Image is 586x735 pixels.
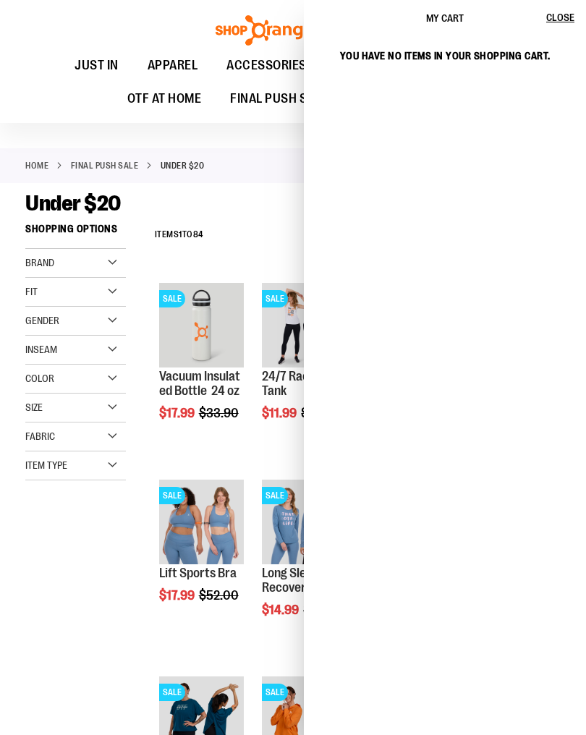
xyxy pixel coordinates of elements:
span: $17.99 [159,406,197,420]
span: Inseam [25,344,57,355]
div: product [255,276,354,457]
div: product [152,472,251,640]
span: Brand [25,257,54,268]
span: SALE [159,684,185,701]
span: My Cart [426,12,464,24]
a: 24/7 Racerback Tank [262,369,346,398]
a: FINAL PUSH SALE [216,82,342,115]
a: Main of 2024 AUGUST Long Sleeve Recovery TeeSALE [262,480,347,566]
span: $33.90 [199,406,241,420]
span: APPAREL [148,49,198,82]
span: $52.00 [199,588,241,603]
span: 84 [193,229,203,239]
a: JUST IN [60,49,133,82]
img: Main of 2024 AUGUST Long Sleeve Recovery Tee [262,480,347,564]
span: Close [546,12,574,23]
span: Size [25,402,43,413]
span: Color [25,373,54,384]
span: SALE [159,290,185,307]
strong: Shopping Options [25,216,126,249]
span: $40.00 [301,406,344,420]
a: Lift Sports Bra [159,566,237,580]
a: APPAREL [133,49,213,82]
a: Home [25,159,48,172]
span: FINAL PUSH SALE [230,82,328,115]
a: Vacuum Insulated Bottle 24 oz [159,369,240,398]
a: OTF AT HOME [113,82,216,116]
img: 24/7 Racerback Tank [262,283,347,367]
span: Item Type [25,459,67,471]
a: FINAL PUSH SALE [71,159,139,172]
span: SALE [262,290,288,307]
span: $11.99 [262,406,299,420]
span: 1 [179,229,182,239]
span: Gender [25,315,59,326]
a: Main of 2024 Covention Lift Sports BraSALE [159,480,244,566]
h2: Items to [155,224,203,246]
span: JUST IN [75,49,119,82]
img: Vacuum Insulated Bottle 24 oz [159,283,244,367]
span: Fabric [25,430,55,442]
span: You have no items in your shopping cart. [340,50,551,61]
span: SALE [262,684,288,701]
span: ACCESSORIES [226,49,307,82]
span: Fit [25,286,38,297]
div: product [255,472,354,654]
strong: Under $20 [161,159,205,172]
img: Shop Orangetheory [213,15,373,46]
span: OTF AT HOME [127,82,202,115]
a: 24/7 Racerback TankSALE [262,283,347,370]
a: ACCESSORIES [212,49,321,82]
span: $17.99 [159,588,197,603]
a: Long Sleeve Recovery Tee [262,566,333,595]
span: SALE [159,487,185,504]
a: Vacuum Insulated Bottle 24 ozSALE [159,283,244,370]
div: product [152,276,251,457]
img: Main of 2024 Covention Lift Sports Bra [159,480,244,564]
span: SALE [262,487,288,504]
span: $14.99 [262,603,301,617]
span: Under $20 [25,191,121,216]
